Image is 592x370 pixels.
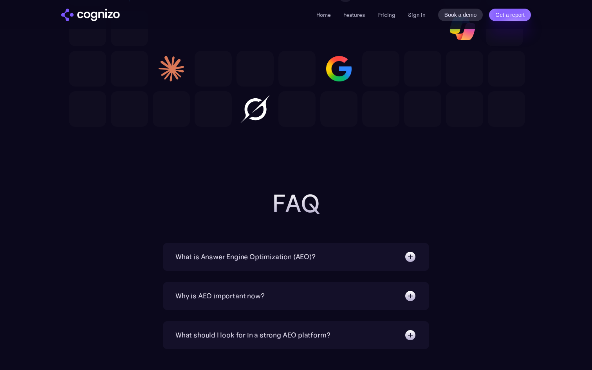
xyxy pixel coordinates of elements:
a: Pricing [377,11,395,18]
a: Get a report [489,9,531,21]
a: Sign in [408,10,426,20]
a: home [61,9,120,21]
h2: FAQ [139,190,453,218]
a: Home [316,11,331,18]
div: What should I look for in a strong AEO platform? [175,330,330,341]
div: Why is AEO important now? [175,291,265,301]
a: Features [343,11,365,18]
a: Book a demo [438,9,483,21]
img: cognizo logo [61,9,120,21]
div: What is Answer Engine Optimization (AEO)? [175,251,316,262]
